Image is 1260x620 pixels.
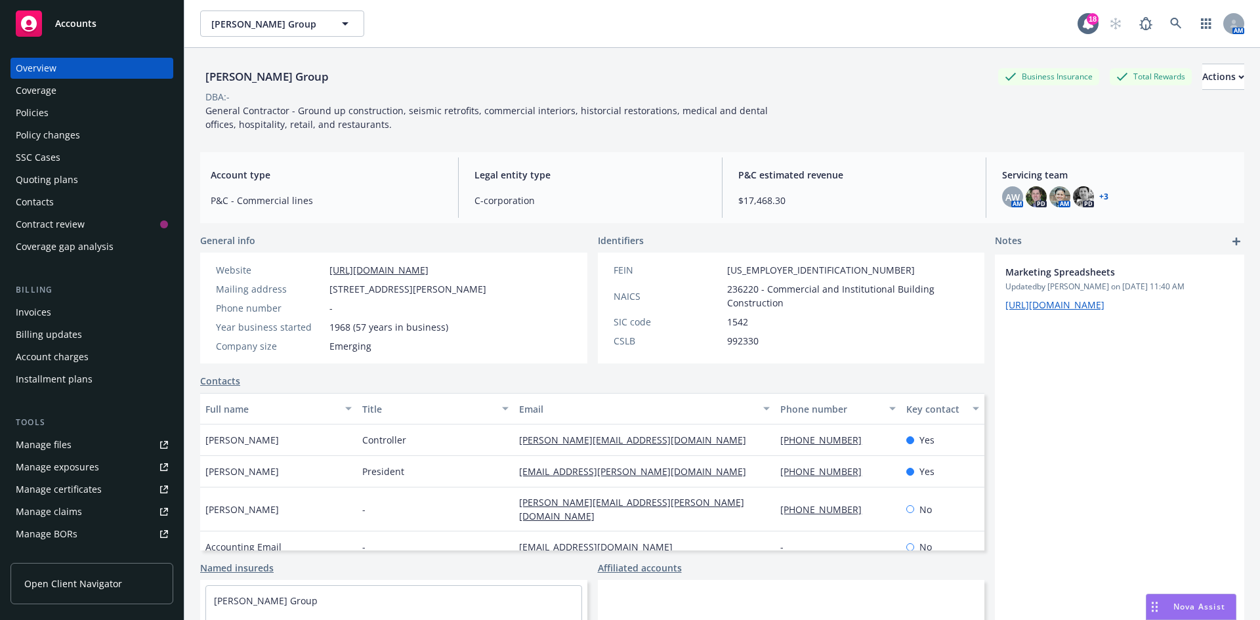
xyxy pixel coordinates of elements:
div: FEIN [614,263,722,277]
div: Key contact [906,402,965,416]
span: P&C estimated revenue [738,168,970,182]
a: [EMAIL_ADDRESS][DOMAIN_NAME] [519,541,683,553]
div: Drag to move [1146,594,1163,619]
span: No [919,503,932,516]
span: General info [200,234,255,247]
span: [PERSON_NAME] [205,433,279,447]
span: Account type [211,168,442,182]
span: Yes [919,465,934,478]
span: Legal entity type [474,168,706,182]
div: Phone number [780,402,881,416]
a: Manage claims [10,501,173,522]
a: Contacts [200,374,240,388]
div: Mailing address [216,282,324,296]
div: NAICS [614,289,722,303]
span: Accounts [55,18,96,29]
div: Quoting plans [16,169,78,190]
a: Coverage [10,80,173,101]
div: Contacts [16,192,54,213]
div: Billing [10,283,173,297]
div: Business Insurance [998,68,1099,85]
span: 1542 [727,315,748,329]
span: Manage exposures [10,457,173,478]
span: No [919,540,932,554]
span: - [362,540,366,554]
a: Report a Bug [1133,10,1159,37]
a: Accounts [10,5,173,42]
div: Title [362,402,494,416]
div: Manage exposures [16,457,99,478]
button: Actions [1202,64,1244,90]
a: Policy changes [10,125,173,146]
a: Invoices [10,302,173,323]
div: Actions [1202,64,1244,89]
button: Title [357,393,514,424]
span: P&C - Commercial lines [211,194,442,207]
div: Policy changes [16,125,80,146]
a: Quoting plans [10,169,173,190]
div: Manage claims [16,501,82,522]
div: Manage files [16,434,72,455]
span: Notes [995,234,1022,249]
a: [PERSON_NAME][EMAIL_ADDRESS][PERSON_NAME][DOMAIN_NAME] [519,496,744,522]
button: Phone number [775,393,900,424]
span: [STREET_ADDRESS][PERSON_NAME] [329,282,486,296]
button: Key contact [901,393,984,424]
span: [PERSON_NAME] [205,465,279,478]
a: Search [1163,10,1189,37]
span: - [329,301,333,315]
span: C-corporation [474,194,706,207]
div: Account charges [16,346,89,367]
a: Contacts [10,192,173,213]
a: [PHONE_NUMBER] [780,503,872,516]
a: Manage BORs [10,524,173,545]
div: Billing updates [16,324,82,345]
span: General Contractor - Ground up construction, seismic retrofits, commercial interiors, historcial ... [205,104,770,131]
div: Contract review [16,214,85,235]
div: SSC Cases [16,147,60,168]
a: Manage certificates [10,479,173,500]
div: Phone number [216,301,324,315]
a: [URL][DOMAIN_NAME] [1005,299,1104,311]
div: Invoices [16,302,51,323]
div: CSLB [614,334,722,348]
a: Switch app [1193,10,1219,37]
div: Marketing SpreadsheetsUpdatedby [PERSON_NAME] on [DATE] 11:40 AM[URL][DOMAIN_NAME] [995,255,1244,322]
span: AW [1005,190,1020,204]
a: Overview [10,58,173,79]
div: Total Rewards [1110,68,1192,85]
span: Marketing Spreadsheets [1005,265,1200,279]
img: photo [1073,186,1094,207]
div: Manage certificates [16,479,102,500]
a: SSC Cases [10,147,173,168]
a: Affiliated accounts [598,561,682,575]
span: Open Client Navigator [24,577,122,590]
div: Year business started [216,320,324,334]
button: [PERSON_NAME] Group [200,10,364,37]
div: Installment plans [16,369,93,390]
button: Email [514,393,775,424]
span: 236220 - Commercial and Institutional Building Construction [727,282,969,310]
a: Policies [10,102,173,123]
a: Installment plans [10,369,173,390]
div: Company size [216,339,324,353]
a: Manage files [10,434,173,455]
a: [PERSON_NAME] Group [214,594,318,607]
div: Overview [16,58,56,79]
span: $17,468.30 [738,194,970,207]
div: Manage BORs [16,524,77,545]
button: Nova Assist [1146,594,1236,620]
img: photo [1026,186,1047,207]
div: [PERSON_NAME] Group [200,68,334,85]
div: Tools [10,416,173,429]
span: 1968 (57 years in business) [329,320,448,334]
span: Servicing team [1002,168,1234,182]
span: Nova Assist [1173,601,1225,612]
span: Accounting Email [205,540,282,554]
a: +3 [1099,193,1108,201]
div: Full name [205,402,337,416]
div: 18 [1087,13,1099,25]
div: Coverage [16,80,56,101]
span: Emerging [329,339,371,353]
span: [US_EMPLOYER_IDENTIFICATION_NUMBER] [727,263,915,277]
